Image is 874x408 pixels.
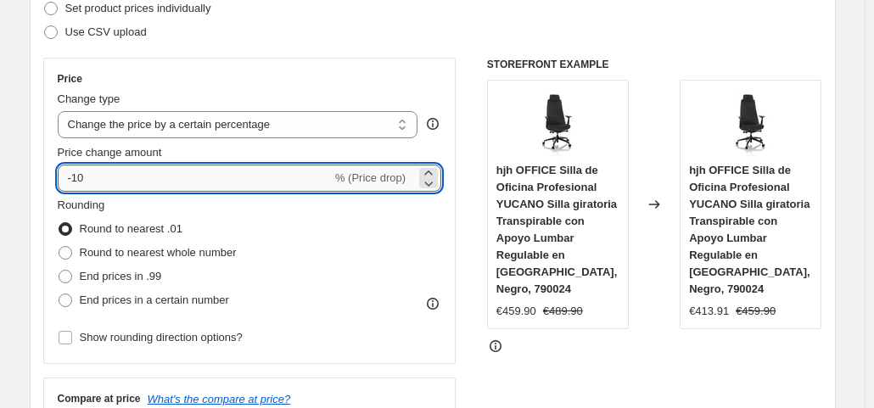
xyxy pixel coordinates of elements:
span: Price change amount [58,146,162,159]
span: Round to nearest whole number [80,246,237,259]
h6: STOREFRONT EXAMPLE [487,58,822,71]
div: €459.90 [496,303,536,320]
span: Use CSV upload [65,25,147,38]
h3: Compare at price [58,392,141,405]
strike: €459.90 [736,303,776,320]
span: Change type [58,92,120,105]
strike: €489.90 [543,303,583,320]
input: -15 [58,165,332,192]
span: End prices in .99 [80,270,162,282]
img: 71dxl9bZJPL_80x.jpg [717,89,785,157]
span: Set product prices individually [65,2,211,14]
span: % (Price drop) [335,171,406,184]
span: hjh OFFICE Silla de Oficina Profesional YUCANO Silla giratoria Transpirable con Apoyo Lumbar Regu... [689,164,810,295]
span: Rounding [58,198,105,211]
button: What's the compare at price? [148,393,291,405]
div: €413.91 [689,303,729,320]
span: Round to nearest .01 [80,222,182,235]
div: help [424,115,441,132]
span: Show rounding direction options? [80,331,243,344]
img: 71dxl9bZJPL_80x.jpg [524,89,591,157]
span: hjh OFFICE Silla de Oficina Profesional YUCANO Silla giratoria Transpirable con Apoyo Lumbar Regu... [496,164,618,295]
h3: Price [58,72,82,86]
span: End prices in a certain number [80,293,229,306]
